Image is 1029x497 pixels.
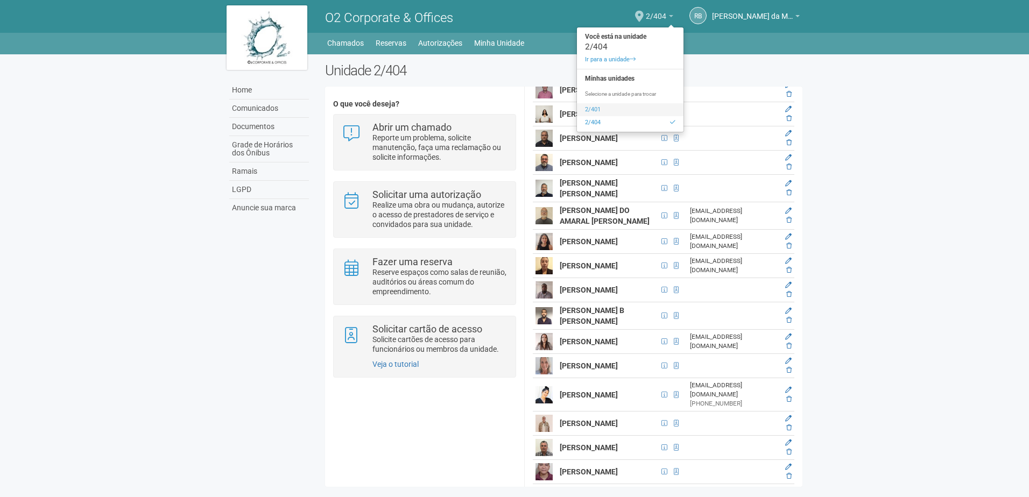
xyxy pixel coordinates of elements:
[786,448,792,456] a: Excluir membro
[646,13,673,22] a: 2/404
[785,207,792,215] a: Editar membro
[785,180,792,187] a: Editar membro
[229,136,309,162] a: Grade de Horários dos Ônibus
[560,110,618,118] strong: [PERSON_NAME]
[372,200,508,229] p: Realize uma obra ou mudança, autorize o acesso de prestadores de serviço e convidados para sua un...
[560,337,618,346] strong: [PERSON_NAME]
[786,216,792,224] a: Excluir membro
[786,163,792,171] a: Excluir membro
[690,257,777,275] div: [EMAIL_ADDRESS][DOMAIN_NAME]
[786,266,792,274] a: Excluir membro
[786,290,792,298] a: Excluir membro
[577,116,683,129] a: 2/404
[229,81,309,100] a: Home
[577,103,683,116] a: 2/401
[372,256,453,267] strong: Fazer uma reserva
[342,190,507,229] a: Solicitar uma autorização Realize uma obra ou mudança, autorize o acesso de prestadores de serviç...
[535,307,553,324] img: user.png
[786,424,792,431] a: Excluir membro
[418,35,462,51] a: Autorizações
[560,361,618,370] strong: [PERSON_NAME]
[786,242,792,250] a: Excluir membro
[690,381,777,399] div: [EMAIL_ADDRESS][DOMAIN_NAME]
[535,81,553,98] img: user.png
[327,35,364,51] a: Chamados
[712,2,793,20] span: Raul Barrozo da Motta Junior
[785,257,792,265] a: Editar membro
[342,324,507,354] a: Solicitar cartão de acesso Solicite cartões de acesso para funcionários ou membros da unidade.
[535,463,553,480] img: user.png
[560,306,624,325] strong: [PERSON_NAME] B [PERSON_NAME]
[372,133,508,162] p: Reporte um problema, solicite manutenção, faça uma reclamação ou solicite informações.
[785,333,792,340] a: Editar membro
[690,232,777,251] div: [EMAIL_ADDRESS][DOMAIN_NAME]
[785,233,792,240] a: Editar membro
[535,333,553,350] img: user.png
[535,130,553,147] img: user.png
[229,199,309,217] a: Anuncie sua marca
[577,43,683,51] div: 2/404
[325,10,453,25] span: O2 Corporate & Offices
[342,123,507,162] a: Abrir um chamado Reporte um problema, solicite manutenção, faça uma reclamação ou solicite inform...
[560,206,650,225] strong: [PERSON_NAME] DO AMARAL [PERSON_NAME]
[560,134,618,143] strong: [PERSON_NAME]
[690,332,777,351] div: [EMAIL_ADDRESS][DOMAIN_NAME]
[786,189,792,196] a: Excluir membro
[560,286,618,294] strong: [PERSON_NAME]
[229,162,309,181] a: Ramais
[646,2,666,20] span: 2/404
[372,122,452,133] strong: Abrir um chamado
[560,86,618,94] strong: [PERSON_NAME]
[786,115,792,122] a: Excluir membro
[372,323,482,335] strong: Solicitar cartão de acesso
[372,267,508,296] p: Reserve espaços como salas de reunião, auditórios ou áreas comum do empreendimento.
[786,366,792,374] a: Excluir membro
[577,72,683,85] strong: Minhas unidades
[229,181,309,199] a: LGPD
[785,105,792,113] a: Editar membro
[560,237,618,246] strong: [PERSON_NAME]
[474,35,524,51] a: Minha Unidade
[372,189,481,200] strong: Solicitar uma autorização
[785,415,792,422] a: Editar membro
[535,257,553,274] img: user.png
[560,179,618,198] strong: [PERSON_NAME] [PERSON_NAME]
[689,7,707,24] a: RB
[535,415,553,432] img: user.png
[577,90,683,98] p: Selecione a unidade para trocar
[786,395,792,403] a: Excluir membro
[785,154,792,161] a: Editar membro
[785,307,792,315] a: Editar membro
[560,467,618,476] strong: [PERSON_NAME]
[227,5,307,70] img: logo.jpg
[690,207,777,225] div: [EMAIL_ADDRESS][DOMAIN_NAME]
[785,357,792,365] a: Editar membro
[342,257,507,296] a: Fazer uma reserva Reserve espaços como salas de reunião, auditórios ou áreas comum do empreendime...
[535,207,553,224] img: user.png
[535,357,553,374] img: user.png
[229,100,309,118] a: Comunicados
[577,53,683,66] a: Ir para a unidade
[560,158,618,167] strong: [PERSON_NAME]
[785,130,792,137] a: Editar membro
[786,342,792,350] a: Excluir membro
[376,35,406,51] a: Reservas
[786,139,792,146] a: Excluir membro
[535,439,553,456] img: user.png
[786,90,792,98] a: Excluir membro
[229,118,309,136] a: Documentos
[535,233,553,250] img: user.png
[535,281,553,299] img: user.png
[577,30,683,43] strong: Você está na unidade
[372,360,419,368] a: Veja o tutorial
[712,13,800,22] a: [PERSON_NAME] da Motta Junior
[535,105,553,123] img: user.png
[560,390,618,399] strong: [PERSON_NAME]
[785,439,792,446] a: Editar membro
[785,386,792,394] a: Editar membro
[785,463,792,471] a: Editar membro
[690,399,777,408] div: [PHONE_NUMBER]
[535,180,553,197] img: user.png
[535,386,553,403] img: user.png
[535,154,553,171] img: user.png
